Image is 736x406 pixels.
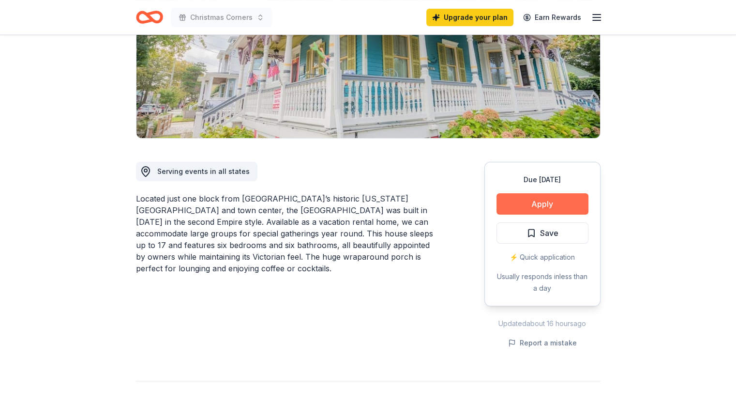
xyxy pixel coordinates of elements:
div: Due [DATE] [496,174,588,186]
a: Upgrade your plan [426,9,513,26]
a: Earn Rewards [517,9,587,26]
div: Updated about 16 hours ago [484,318,601,329]
button: Apply [496,193,588,215]
button: Christmas Corners [171,8,272,27]
a: Home [136,6,163,29]
button: Report a mistake [508,337,577,349]
div: Located just one block from [GEOGRAPHIC_DATA]’s historic [US_STATE][GEOGRAPHIC_DATA] and town cen... [136,193,438,274]
button: Save [496,222,588,244]
span: Serving events in all states [157,167,250,175]
span: Christmas Corners [190,12,253,23]
div: ⚡️ Quick application [496,251,588,263]
div: Usually responds in less than a day [496,271,588,294]
span: Save [540,227,558,239]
